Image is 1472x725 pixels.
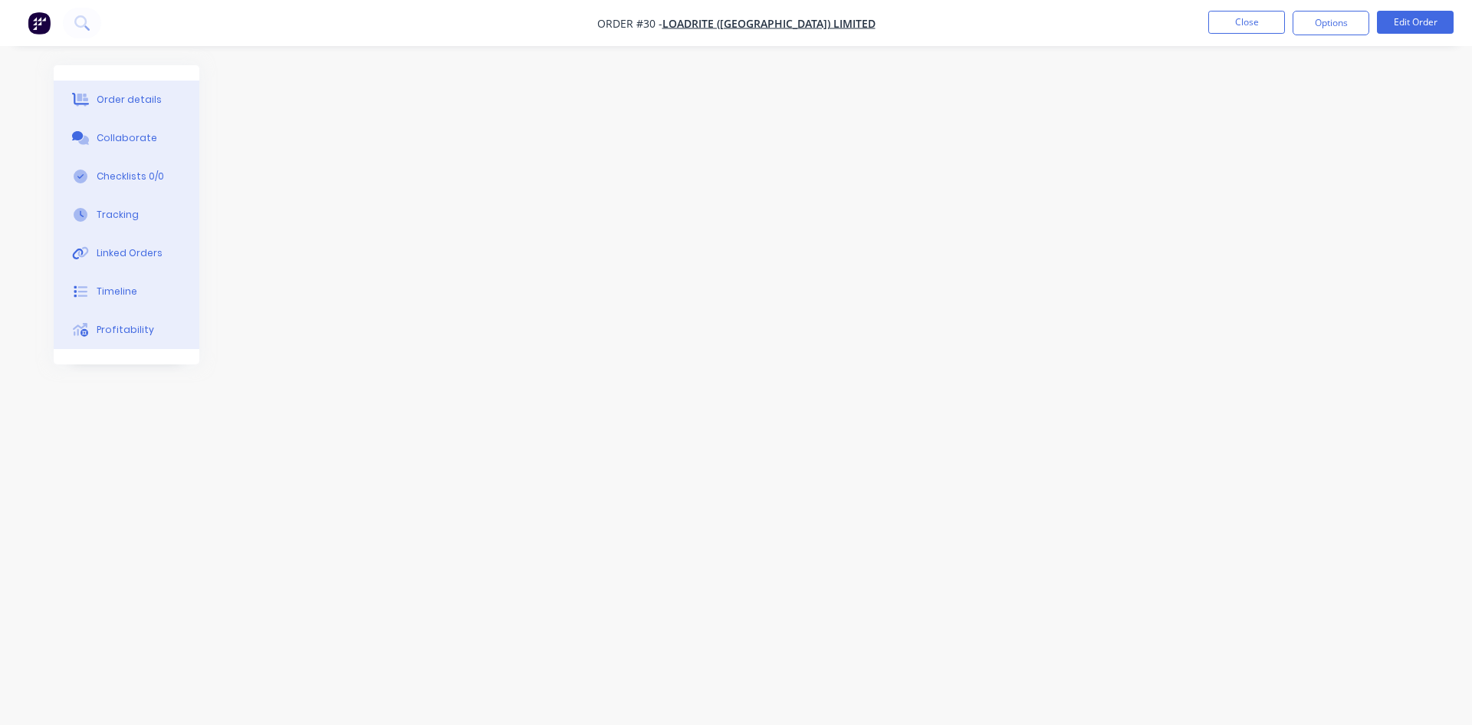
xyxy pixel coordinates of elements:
img: Factory [28,12,51,35]
div: Order details [97,93,162,107]
button: Linked Orders [54,234,199,272]
div: Profitability [97,323,154,337]
iframe: Intercom live chat [1420,673,1457,710]
button: Options [1293,11,1369,35]
button: Edit Order [1377,11,1454,34]
button: Profitability [54,311,199,349]
a: Loadrite ([GEOGRAPHIC_DATA]) Limited [662,16,876,31]
button: Order details [54,81,199,119]
div: Checklists 0/0 [97,170,164,183]
div: Timeline [97,285,137,298]
button: Timeline [54,272,199,311]
button: Collaborate [54,119,199,157]
button: Close [1208,11,1285,34]
div: Tracking [97,208,139,222]
button: Tracking [54,196,199,234]
div: Collaborate [97,131,157,145]
span: Order #30 - [597,16,662,31]
button: Checklists 0/0 [54,157,199,196]
div: Linked Orders [97,246,163,260]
